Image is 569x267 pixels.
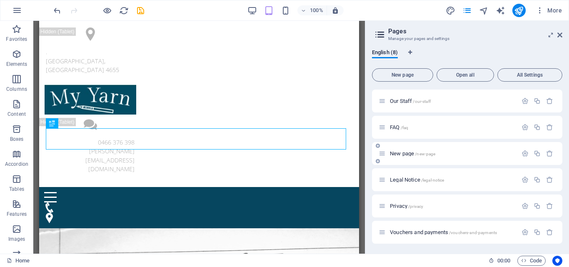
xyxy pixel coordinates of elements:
[401,125,409,130] span: /faq
[119,5,129,15] button: reload
[7,256,30,266] a: Click to cancel selection. Double-click to open Pages
[534,202,541,210] div: Duplicate
[503,257,504,264] span: :
[136,6,145,15] i: Save (Ctrl+S)
[119,6,129,15] i: Reload page
[496,6,505,15] i: AI Writer
[332,7,339,14] i: On resize automatically adjust zoom level to fit chosen device.
[534,229,541,236] div: Duplicate
[387,151,517,156] div: New page/new-page
[517,256,546,266] button: Code
[512,4,526,17] button: publish
[387,230,517,235] div: Vouchers and payments/vouchers-and-payments
[387,125,517,130] div: FAQ/faq
[514,6,524,15] i: Publish
[413,99,430,104] span: /our-staff
[437,68,494,82] button: Open all
[546,124,553,131] div: Remove
[7,211,27,217] p: Features
[310,5,323,15] h6: 100%
[522,150,529,157] div: Settings
[522,229,529,236] div: Settings
[446,5,456,15] button: design
[5,161,28,167] p: Accordion
[501,72,559,77] span: All Settings
[67,45,80,53] span: 4655
[552,256,562,266] button: Usercentrics
[546,176,553,183] div: Remove
[546,229,553,236] div: Remove
[6,86,27,92] p: Columns
[522,124,529,131] div: Settings
[546,202,553,210] div: Remove
[297,5,327,15] button: 100%
[534,176,541,183] div: Duplicate
[546,150,553,157] div: Remove
[536,6,562,15] span: More
[387,98,517,104] div: Our Staff/our-staff
[8,236,25,242] p: Images
[497,256,510,266] span: 00 00
[52,5,62,15] button: undo
[6,36,27,42] p: Favorites
[135,5,145,15] button: save
[390,177,444,183] span: Legal Notice
[546,97,553,105] div: Remove
[421,178,444,182] span: /legal-notice
[479,5,489,15] button: navigator
[534,97,541,105] div: Duplicate
[7,27,8,35] span: .
[388,27,562,35] h2: Pages
[390,150,435,157] span: New page
[449,230,497,235] span: /vouchers-and-payments
[462,6,472,15] i: Pages (Ctrl+Alt+S)
[462,5,472,15] button: pages
[408,204,423,209] span: /privacy
[46,126,95,152] span: [PERSON_NAME][EMAIL_ADDRESS][DOMAIN_NAME]
[479,6,489,15] i: Navigator
[376,72,429,77] span: New page
[59,117,95,125] span: 0466 376 398
[7,36,66,53] span: [GEOGRAPHIC_DATA], [GEOGRAPHIC_DATA]
[9,186,24,192] p: Tables
[7,111,26,117] p: Content
[522,202,529,210] div: Settings
[387,203,517,209] div: Privacy/privacy
[521,256,542,266] span: Code
[388,35,546,42] h3: Manage your pages and settings
[372,49,562,65] div: Language Tabs
[10,136,24,142] p: Boxes
[496,5,506,15] button: text_generator
[415,152,435,156] span: /new-page
[497,68,562,82] button: All Settings
[446,6,455,15] i: Design (Ctrl+Alt+Y)
[390,98,431,104] span: Our Staff
[440,72,490,77] span: Open all
[534,124,541,131] div: Duplicate
[390,203,423,209] span: Click to open page
[522,176,529,183] div: Settings
[390,124,408,130] span: FAQ
[532,4,565,17] button: More
[390,229,497,235] span: Vouchers and payments
[522,97,529,105] div: Settings
[52,6,62,15] i: Undo: Change pages (Ctrl+Z)
[489,256,511,266] h6: Session time
[372,68,433,82] button: New page
[387,177,517,182] div: Legal Notice/legal-notice
[372,47,398,59] span: English (8)
[6,61,27,67] p: Elements
[534,150,541,157] div: Duplicate
[102,5,112,15] button: Click here to leave preview mode and continue editing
